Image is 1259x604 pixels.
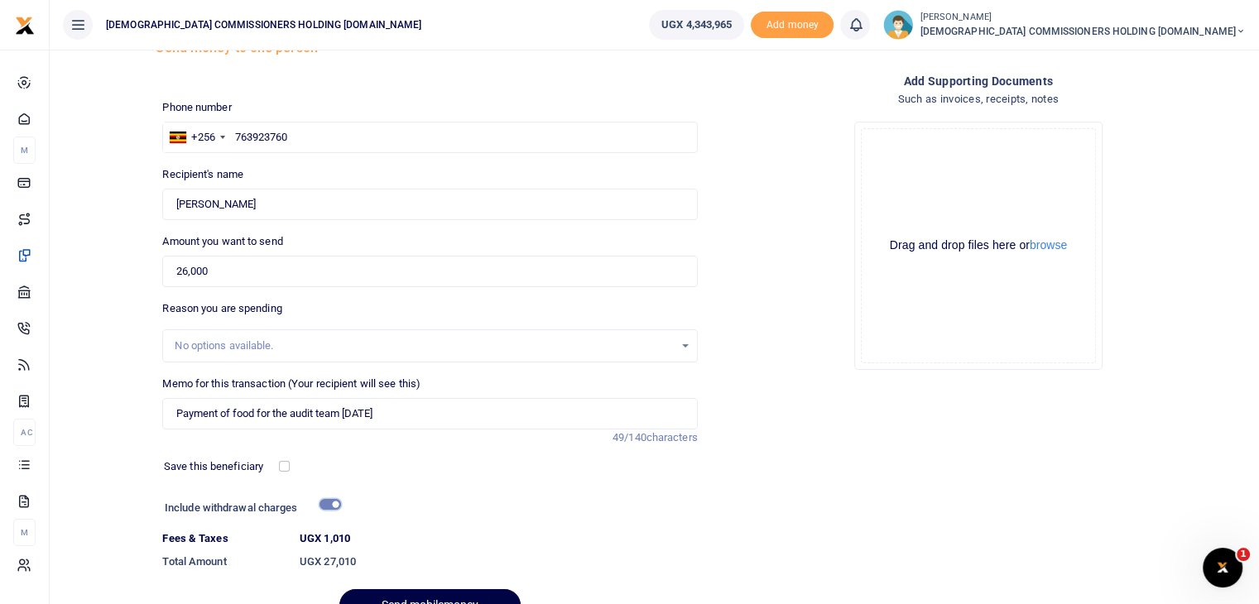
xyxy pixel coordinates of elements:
[15,16,35,36] img: logo-small
[661,17,732,33] span: UGX 4,343,965
[1030,239,1067,251] button: browse
[711,90,1246,108] h4: Such as invoices, receipts, notes
[162,189,697,220] input: Loading name...
[920,24,1246,39] span: [DEMOGRAPHIC_DATA] COMMISSIONERS HOLDING [DOMAIN_NAME]
[613,431,646,443] span: 49/140
[751,17,834,30] a: Add money
[854,122,1103,370] div: File Uploader
[156,530,293,547] dt: Fees & Taxes
[646,431,698,443] span: characters
[13,519,36,546] li: M
[751,12,834,39] li: Toup your wallet
[13,137,36,164] li: M
[642,10,751,40] li: Wallet ballance
[162,398,697,429] input: Enter extra information
[649,10,744,40] a: UGX 4,343,965
[175,338,673,354] div: No options available.
[162,99,231,116] label: Phone number
[162,376,420,392] label: Memo for this transaction (Your recipient will see this)
[162,300,281,317] label: Reason you are spending
[163,122,229,152] div: Uganda: +256
[1203,548,1242,587] iframe: Intercom live chat
[99,17,428,32] span: [DEMOGRAPHIC_DATA] COMMISSIONERS HOLDING [DOMAIN_NAME]
[164,458,263,475] label: Save this beneficiary
[751,12,834,39] span: Add money
[162,555,286,568] h6: Total Amount
[883,10,1246,40] a: profile-user [PERSON_NAME] [DEMOGRAPHIC_DATA] COMMISSIONERS HOLDING [DOMAIN_NAME]
[191,129,214,146] div: +256
[162,166,243,183] label: Recipient's name
[862,237,1095,253] div: Drag and drop files here or
[300,555,698,568] h6: UGX 27,010
[300,530,350,547] label: UGX 1,010
[711,72,1246,90] h4: Add supporting Documents
[162,233,282,250] label: Amount you want to send
[1237,548,1250,561] span: 1
[15,18,35,31] a: logo-small logo-large logo-large
[920,11,1246,25] small: [PERSON_NAME]
[13,419,36,446] li: Ac
[162,256,697,287] input: UGX
[162,122,697,153] input: Enter phone number
[165,501,334,515] h6: Include withdrawal charges
[883,10,913,40] img: profile-user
